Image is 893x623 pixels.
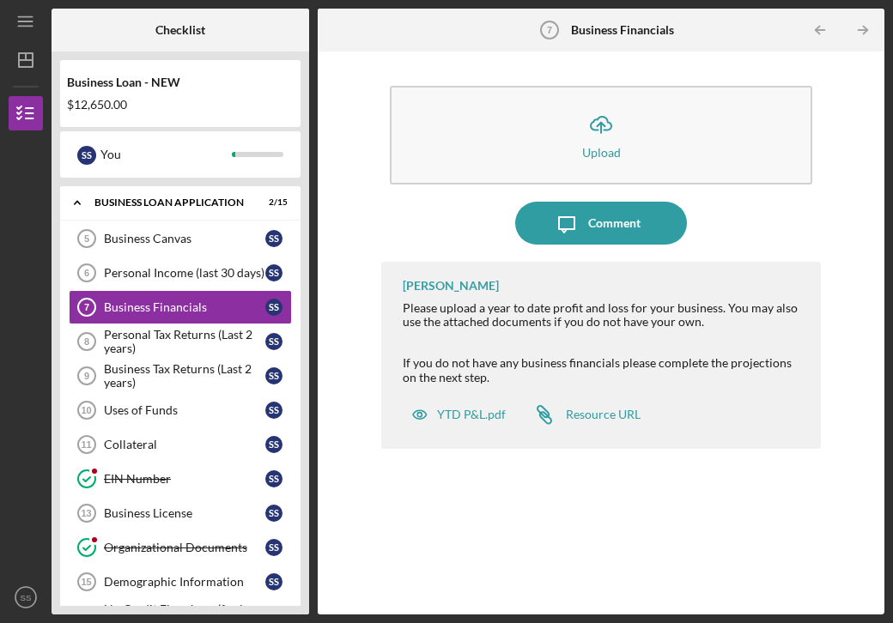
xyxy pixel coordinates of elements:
[81,439,91,450] tspan: 11
[94,197,245,208] div: BUSINESS LOAN APPLICATION
[265,264,282,281] div: S S
[84,233,89,244] tspan: 5
[84,371,89,381] tspan: 9
[265,402,282,419] div: S S
[69,359,292,393] a: 9Business Tax Returns (Last 2 years)SS
[104,232,265,245] div: Business Canvas
[403,356,804,384] div: If you do not have any business financials please complete the projections on the next step.
[77,146,96,165] div: S S
[265,299,282,316] div: S S
[81,508,91,518] tspan: 13
[547,25,552,35] tspan: 7
[69,462,292,496] a: EIN NumberSS
[265,333,282,350] div: S S
[67,76,294,89] div: Business Loan - NEW
[515,202,687,245] button: Comment
[265,470,282,487] div: S S
[69,393,292,427] a: 10Uses of FundsSS
[588,202,641,245] div: Comment
[265,367,282,384] div: S S
[104,506,265,520] div: Business License
[566,408,641,421] div: Resource URL
[265,539,282,556] div: S S
[81,405,91,415] tspan: 10
[265,505,282,522] div: S S
[155,23,205,37] b: Checklist
[265,573,282,590] div: S S
[100,140,232,169] div: You
[69,565,292,599] a: 15Demographic InformationSS
[21,593,32,602] text: SS
[523,397,641,432] a: Resource URL
[69,324,292,359] a: 8Personal Tax Returns (Last 2 years)SS
[67,98,294,112] div: $12,650.00
[104,541,265,554] div: Organizational Documents
[84,336,89,347] tspan: 8
[104,328,265,355] div: Personal Tax Returns (Last 2 years)
[104,362,265,390] div: Business Tax Returns (Last 2 years)
[9,580,43,614] button: SS
[403,279,499,293] div: [PERSON_NAME]
[571,23,674,37] b: Business Financials
[437,408,506,421] div: YTD P&L.pdf
[104,266,265,280] div: Personal Income (last 30 days)
[265,230,282,247] div: S S
[69,290,292,324] a: 7Business FinancialsSS
[84,302,89,312] tspan: 7
[69,256,292,290] a: 6Personal Income (last 30 days)SS
[265,436,282,453] div: S S
[582,146,621,159] div: Upload
[84,268,89,278] tspan: 6
[69,221,292,256] a: 5Business CanvasSS
[104,472,265,486] div: EIN Number
[403,397,514,432] button: YTD P&L.pdf
[257,197,288,208] div: 2 / 15
[403,301,804,356] div: Please upload a year to date profit and loss for your business. You may also use the attached doc...
[81,577,91,587] tspan: 15
[69,427,292,462] a: 11CollateralSS
[69,530,292,565] a: Organizational DocumentsSS
[390,86,812,184] button: Upload
[104,575,265,589] div: Demographic Information
[104,403,265,417] div: Uses of Funds
[104,300,265,314] div: Business Financials
[69,496,292,530] a: 13Business LicenseSS
[104,438,265,451] div: Collateral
